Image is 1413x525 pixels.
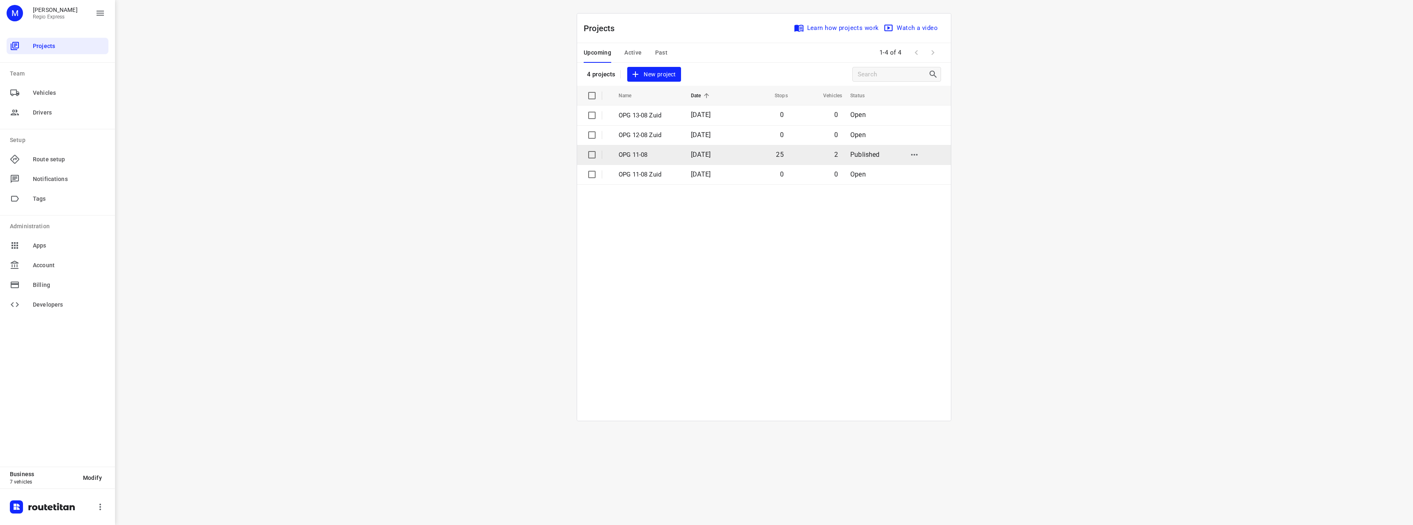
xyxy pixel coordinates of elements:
span: Open [850,131,866,139]
span: [DATE] [691,131,711,139]
div: Notifications [7,171,108,187]
div: Billing [7,277,108,293]
span: Status [850,91,875,101]
div: Projects [7,38,108,54]
span: Vehicles [33,89,105,97]
span: Upcoming [584,48,611,58]
span: Vehicles [812,91,842,101]
span: Modify [83,475,102,481]
p: Regio Express [33,14,78,20]
span: Open [850,111,866,119]
span: Active [624,48,642,58]
span: 25 [776,151,783,158]
button: New project [627,67,681,82]
div: Search [928,69,941,79]
div: M [7,5,23,21]
p: Max Bisseling [33,7,78,13]
p: Administration [10,222,108,231]
span: Projects [33,42,105,50]
p: Team [10,69,108,78]
span: Developers [33,300,105,309]
span: Stops [764,91,788,101]
span: [DATE] [691,151,711,158]
span: Past [655,48,668,58]
span: [DATE] [691,111,711,119]
div: Developers [7,296,108,313]
span: Open [850,170,866,178]
span: 0 [780,131,784,139]
p: OPG 11-08 [619,150,679,160]
p: OPG 11-08 Zuid [619,170,679,179]
span: 0 [780,170,784,178]
p: 4 projects [587,71,615,78]
span: Route setup [33,155,105,164]
span: Drivers [33,108,105,117]
span: Date [691,91,712,101]
span: 2 [834,151,838,158]
span: Billing [33,281,105,289]
div: Apps [7,237,108,254]
p: 7 vehicles [10,479,76,485]
div: Account [7,257,108,273]
div: Route setup [7,151,108,167]
span: Apps [33,241,105,250]
span: 0 [834,111,838,119]
p: Setup [10,136,108,144]
span: Next Page [925,44,941,61]
span: 0 [834,170,838,178]
span: Account [33,261,105,270]
div: Tags [7,190,108,207]
span: [DATE] [691,170,711,178]
span: 0 [780,111,784,119]
span: Notifications [33,175,105,183]
p: OPG 12-08 Zuid [619,131,679,140]
span: Previous Page [908,44,925,61]
button: Modify [76,470,108,485]
p: Business [10,471,76,477]
span: New project [632,69,676,80]
p: Projects [584,22,621,34]
span: Published [850,151,880,158]
div: Drivers [7,104,108,121]
span: 1-4 of 4 [876,44,905,62]
input: Search projects [858,68,928,81]
span: Tags [33,195,105,203]
p: OPG 13-08 Zuid [619,111,679,120]
div: Vehicles [7,85,108,101]
span: Name [619,91,642,101]
span: 0 [834,131,838,139]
